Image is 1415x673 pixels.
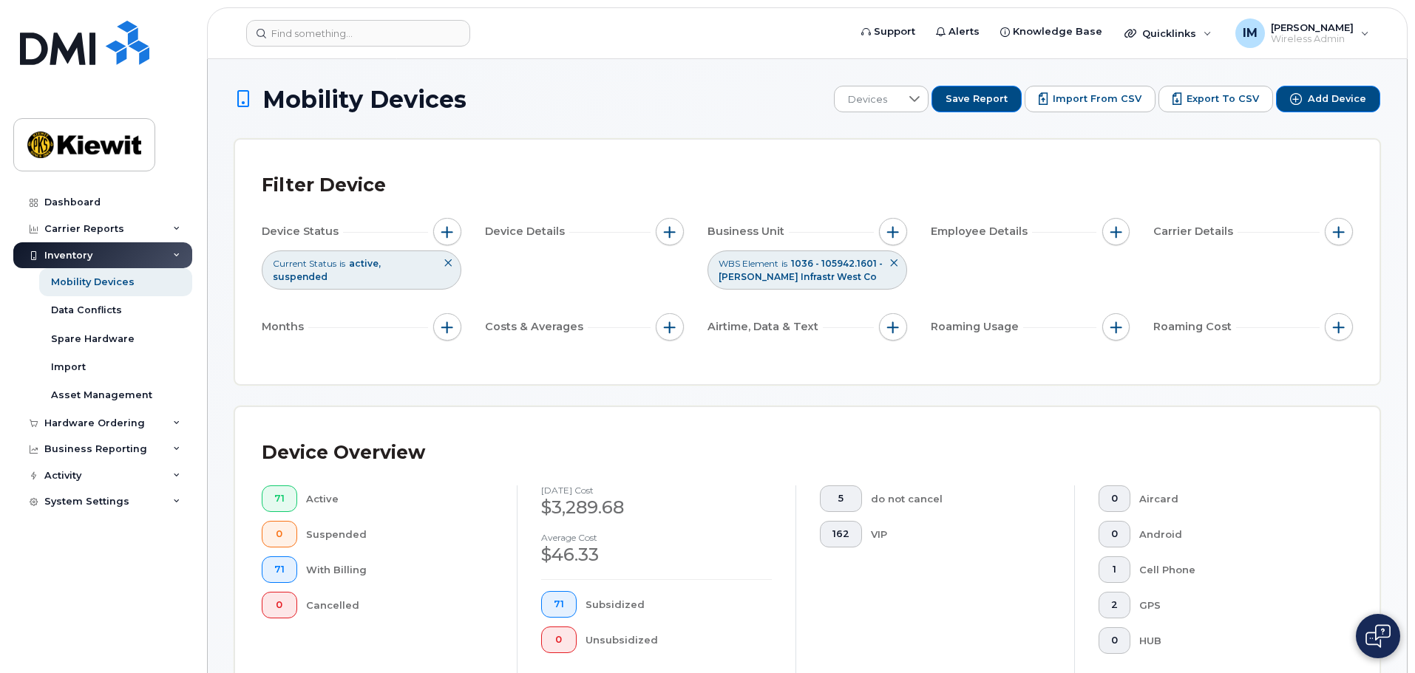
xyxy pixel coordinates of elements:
div: Aircard [1139,485,1330,512]
button: 0 [541,626,577,653]
h4: Average cost [541,533,772,542]
span: Device Details [485,224,569,239]
div: Unsubsidized [586,626,773,653]
button: 0 [1099,521,1130,547]
button: 0 [1099,627,1130,654]
span: 71 [274,564,285,575]
span: Airtime, Data & Text [707,319,823,335]
button: Import from CSV [1025,86,1156,112]
span: 1036 - 105942.1601 - [PERSON_NAME] Infrastr West Co [719,258,883,281]
span: 1 [1111,564,1118,575]
button: 162 [820,521,862,547]
span: Costs & Averages [485,319,588,335]
div: Cell Phone [1139,556,1330,583]
span: 0 [1111,528,1118,540]
div: $46.33 [541,542,772,567]
div: With Billing [306,556,494,583]
span: Employee Details [931,224,1032,239]
span: active [349,258,381,269]
span: Import from CSV [1053,92,1141,106]
button: 5 [820,485,862,512]
span: Devices [835,86,900,113]
span: 0 [274,528,285,540]
span: is [339,257,345,270]
span: Export to CSV [1187,92,1259,106]
img: Open chat [1365,624,1391,648]
span: Mobility Devices [262,86,466,112]
span: 0 [1111,493,1118,505]
span: Months [262,319,308,335]
button: 71 [262,485,297,512]
span: Add Device [1308,92,1366,106]
span: Device Status [262,224,343,239]
button: 0 [262,521,297,547]
span: 71 [274,493,285,505]
div: VIP [871,521,1051,547]
div: Suspended [306,521,494,547]
span: Current Status [273,257,336,270]
div: Active [306,485,494,512]
button: 71 [262,556,297,583]
div: Cancelled [306,592,494,618]
button: Add Device [1276,86,1380,112]
button: Save Report [932,86,1022,112]
button: 1 [1099,556,1130,583]
span: Roaming Cost [1153,319,1236,335]
span: 71 [554,598,564,610]
span: is [781,257,787,270]
span: 0 [1111,635,1118,646]
div: Filter Device [262,166,386,205]
button: 0 [1099,485,1130,512]
button: 71 [541,591,577,618]
span: Save Report [946,92,1008,106]
button: Export to CSV [1158,86,1273,112]
div: HUB [1139,627,1330,654]
span: 162 [832,528,849,540]
div: do not cancel [871,485,1051,512]
span: Roaming Usage [931,319,1023,335]
span: Carrier Details [1153,224,1238,239]
span: 2 [1111,599,1118,611]
div: Android [1139,521,1330,547]
span: 5 [832,493,849,505]
span: WBS Element [719,257,778,270]
h4: [DATE] cost [541,485,772,495]
button: 2 [1099,592,1130,618]
div: $3,289.68 [541,495,772,520]
span: 0 [274,599,285,611]
span: Business Unit [707,224,789,239]
span: suspended [273,271,328,282]
div: Device Overview [262,434,425,472]
span: 0 [554,634,564,646]
div: GPS [1139,592,1330,618]
div: Subsidized [586,591,773,618]
button: 0 [262,592,297,618]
